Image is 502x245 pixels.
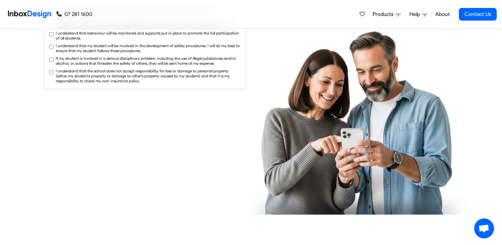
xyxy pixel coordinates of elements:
[56,31,240,41] label: I understand that behaviour will be monitored and supports put in place to promote the full parti...
[56,43,240,53] label: I understand that my student will be involved in the development of safety procedures. I will do ...
[56,56,240,66] label: If my student is involved in a serious disciplinary problem, including the use of illegal substan...
[409,10,423,18] span: Help
[56,68,240,83] label: I understand that the school does not accept responsibility for loss or damage to personal proper...
[370,8,403,21] a: Products
[373,10,396,18] span: Products
[459,8,497,21] a: Contact Us
[433,8,452,21] a: About
[407,8,430,21] a: Help
[243,31,471,214] img: parents_using_phone.png
[474,218,494,238] div: Open chat
[56,10,92,18] a: 07 281 1600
